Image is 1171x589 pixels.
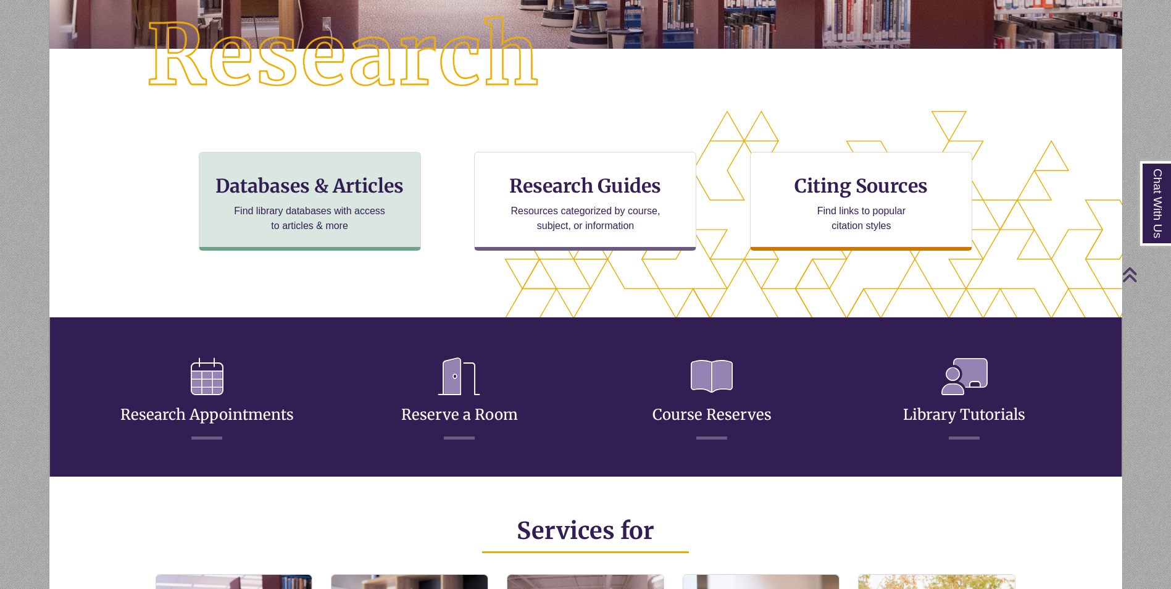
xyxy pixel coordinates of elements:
span: Services for [517,516,654,545]
a: Research Guides Resources categorized by course, subject, or information [474,152,696,251]
a: Course Reserves [652,375,772,424]
p: Find library databases with access to articles & more [229,204,390,233]
h3: Databases & Articles [209,174,410,198]
p: Resources categorized by course, subject, or information [505,204,666,233]
h3: Citing Sources [786,174,937,198]
a: Reserve a Room [401,375,518,424]
a: Research Appointments [120,375,294,424]
a: Databases & Articles Find library databases with access to articles & more [199,152,421,251]
p: Find links to popular citation styles [801,204,922,233]
a: Citing Sources Find links to popular citation styles [750,152,972,251]
a: Back to Top [1122,266,1168,283]
h3: Research Guides [485,174,686,198]
a: Library Tutorials [903,375,1025,424]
